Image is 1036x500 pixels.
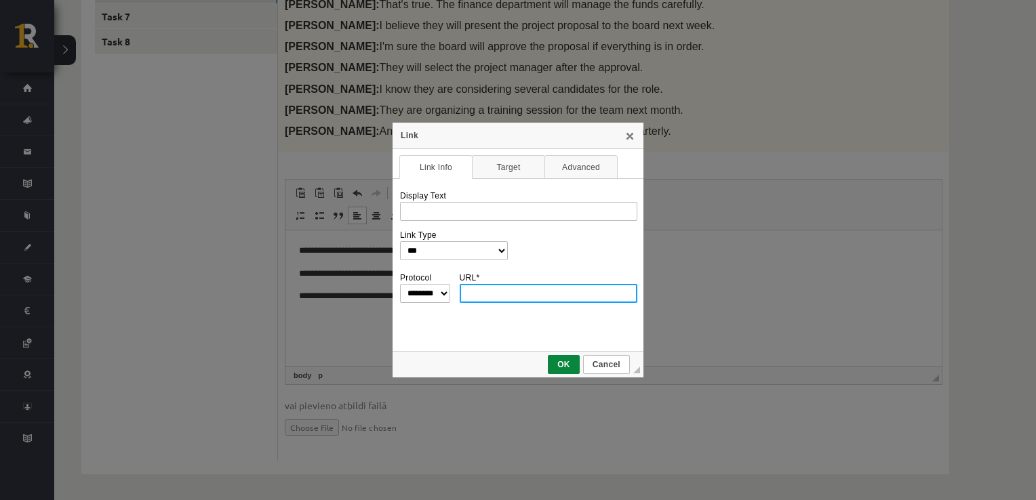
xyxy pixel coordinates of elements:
div: Link Info [399,185,637,348]
label: Link Type [400,230,437,240]
div: Resize [633,367,640,373]
a: Advanced [544,155,618,179]
a: Target [472,155,545,179]
label: Display Text [400,191,446,201]
span: OK [549,360,578,369]
div: Link [393,123,643,149]
a: OK [548,355,580,374]
label: URL [460,273,480,283]
a: Close [624,130,635,141]
a: Link Info [399,155,473,179]
span: Cancel [584,360,629,369]
body: Editor, wiswyg-editor-user-answer-47024750214320 [14,14,643,73]
label: Protocol [400,273,431,283]
a: Cancel [583,355,630,374]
